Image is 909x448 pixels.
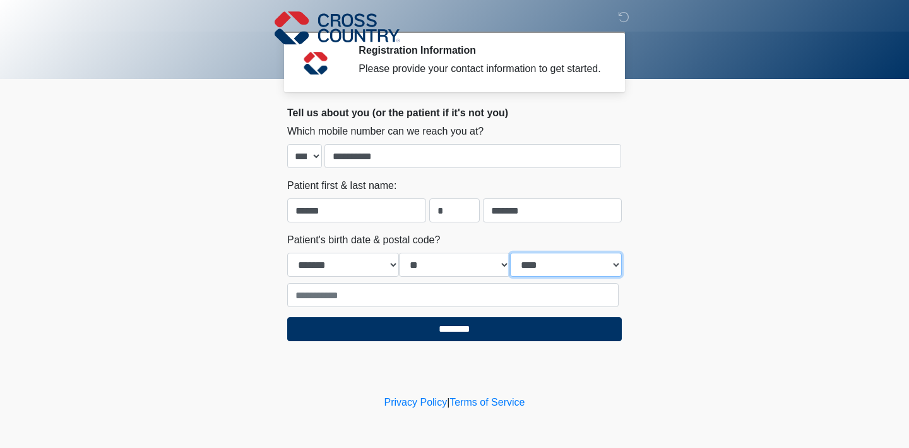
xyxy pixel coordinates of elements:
label: Which mobile number can we reach you at? [287,124,484,139]
label: Patient first & last name: [287,178,396,193]
img: Cross Country Logo [275,9,400,46]
label: Patient's birth date & postal code? [287,233,440,248]
a: Terms of Service [449,397,525,408]
div: Please provide your contact information to get started. [359,61,603,76]
h2: Tell us about you (or the patient if it's not you) [287,107,622,119]
a: | [447,397,449,408]
a: Privacy Policy [384,397,448,408]
img: Agent Avatar [297,44,335,82]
